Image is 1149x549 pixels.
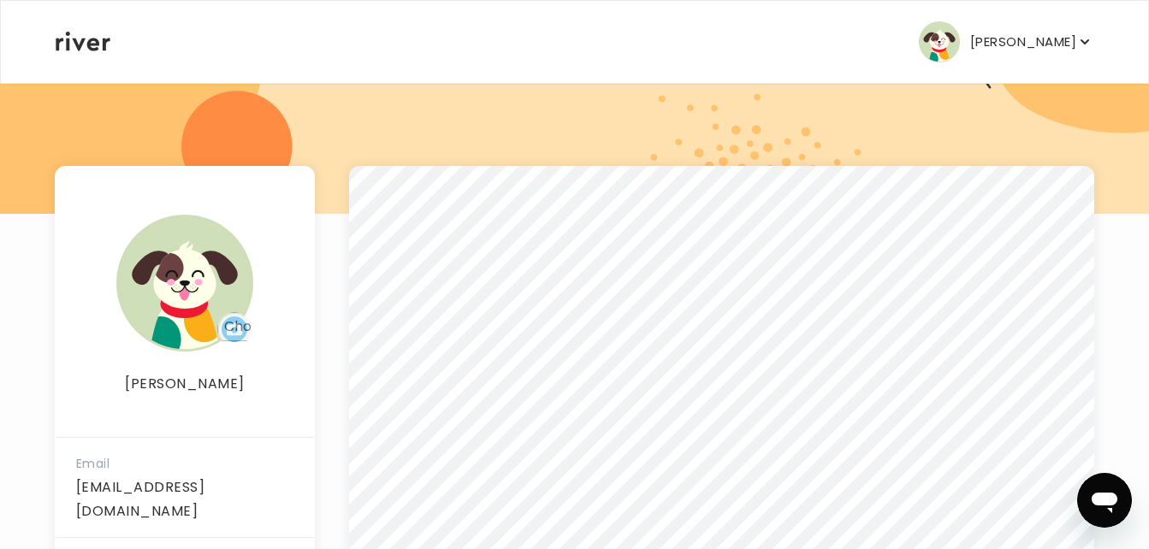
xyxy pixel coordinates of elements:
[76,455,110,472] span: Email
[1077,473,1132,528] iframe: Button to launch messaging window
[919,21,1093,62] button: user avatar[PERSON_NAME]
[116,215,253,351] img: user avatar
[970,30,1076,54] p: [PERSON_NAME]
[56,372,314,396] p: [PERSON_NAME]
[919,21,960,62] img: user avatar
[76,475,293,523] p: [EMAIL_ADDRESS][DOMAIN_NAME]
